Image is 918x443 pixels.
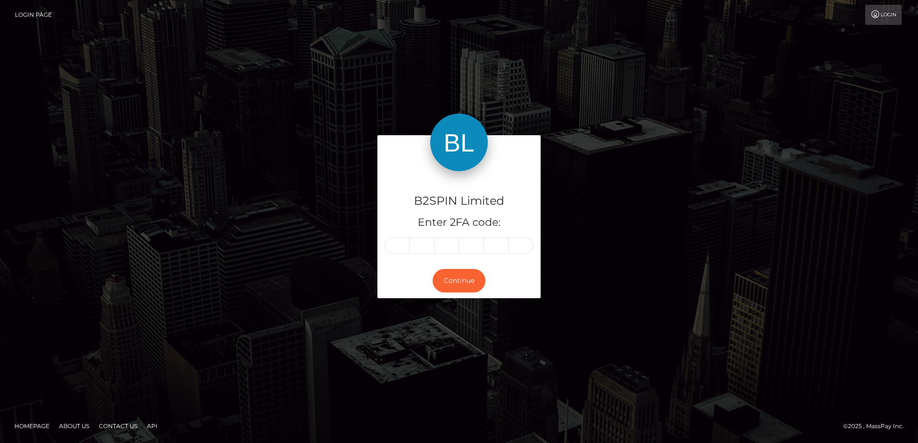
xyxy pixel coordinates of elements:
[95,419,141,433] a: Contact Us
[843,421,911,431] div: © 2025 , MassPay Inc.
[143,419,161,433] a: API
[865,5,902,25] a: Login
[385,193,533,210] h4: B2SPIN Limited
[433,269,485,292] button: Continue
[430,114,488,171] img: B2SPIN Limited
[15,5,52,25] a: Login Page
[55,419,93,433] a: About Us
[11,419,53,433] a: Homepage
[385,215,533,230] h5: Enter 2FA code:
